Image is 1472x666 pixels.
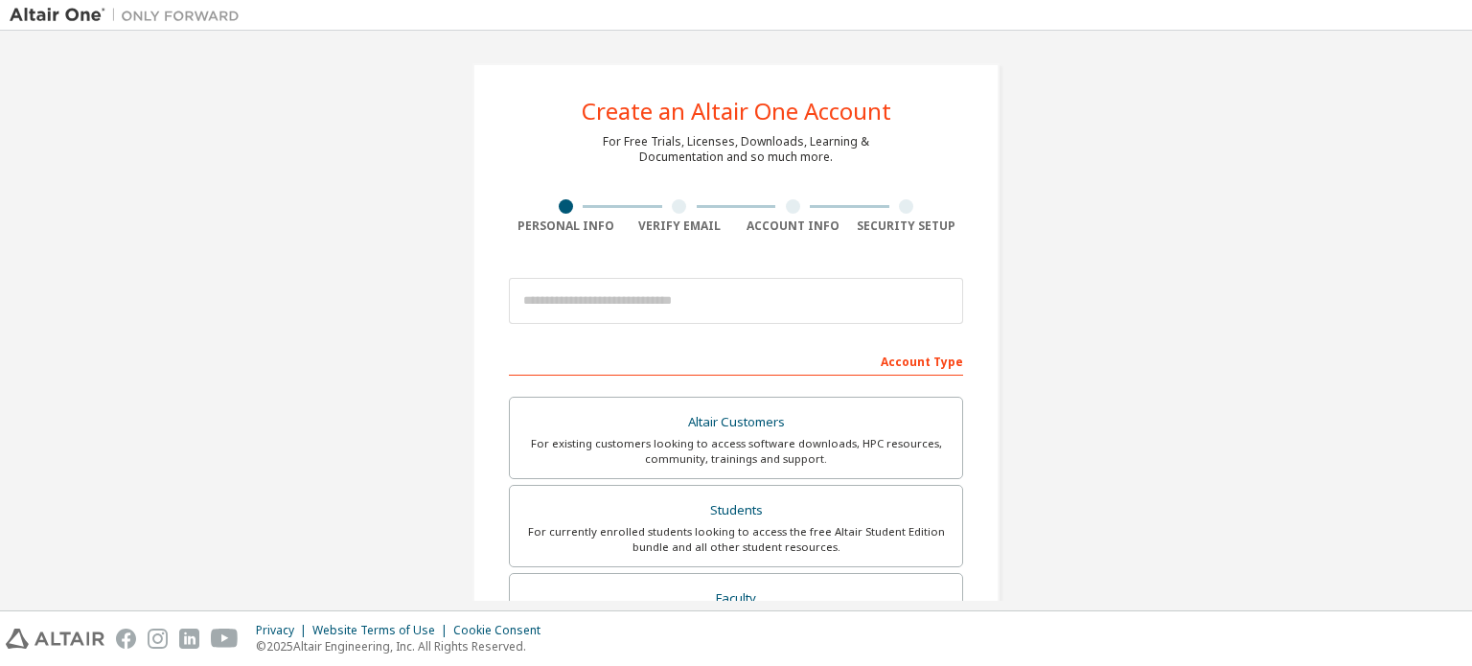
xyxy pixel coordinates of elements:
img: altair_logo.svg [6,629,104,649]
div: For currently enrolled students looking to access the free Altair Student Edition bundle and all ... [521,524,951,555]
div: For Free Trials, Licenses, Downloads, Learning & Documentation and so much more. [603,134,869,165]
div: Students [521,497,951,524]
img: Altair One [10,6,249,25]
div: Privacy [256,623,312,638]
img: linkedin.svg [179,629,199,649]
div: Faculty [521,586,951,612]
div: Account Info [736,218,850,234]
div: Verify Email [623,218,737,234]
div: Website Terms of Use [312,623,453,638]
div: Create an Altair One Account [582,100,891,123]
div: Security Setup [850,218,964,234]
img: facebook.svg [116,629,136,649]
img: instagram.svg [148,629,168,649]
div: Account Type [509,345,963,376]
img: youtube.svg [211,629,239,649]
p: © 2025 Altair Engineering, Inc. All Rights Reserved. [256,638,552,655]
div: Altair Customers [521,409,951,436]
div: Personal Info [509,218,623,234]
div: Cookie Consent [453,623,552,638]
div: For existing customers looking to access software downloads, HPC resources, community, trainings ... [521,436,951,467]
